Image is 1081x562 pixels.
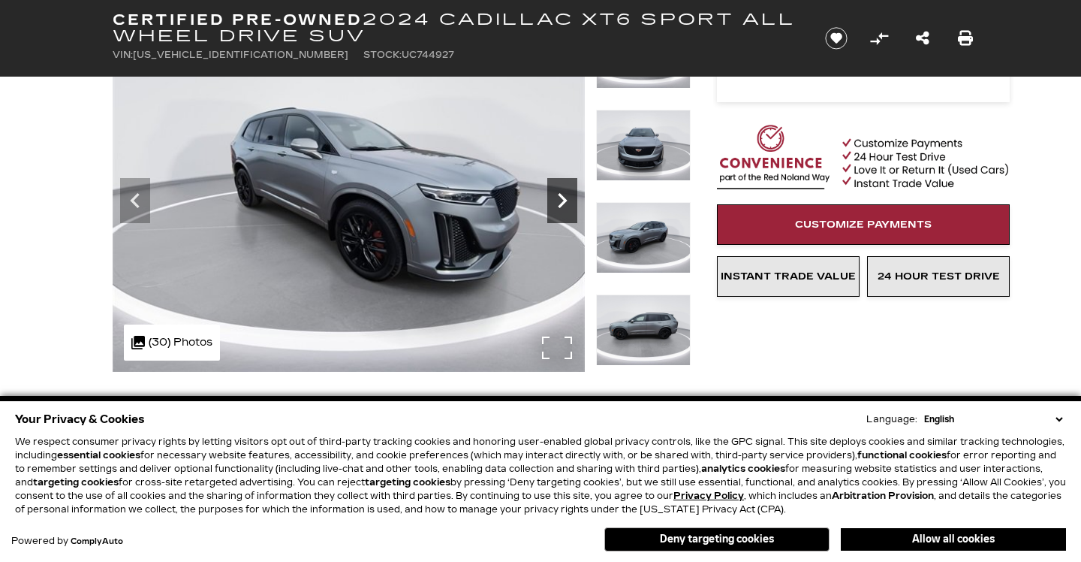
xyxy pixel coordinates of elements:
[916,28,929,49] a: Share this Certified Pre-Owned 2024 Cadillac XT6 Sport All Wheel Drive SUV
[113,11,363,29] strong: Certified Pre-Owned
[596,295,691,366] img: Certified Used 2024 Argent Silver Metallic Cadillac Sport image 5
[113,17,585,372] img: Certified Used 2024 Argent Silver Metallic Cadillac Sport image 2
[365,477,450,488] strong: targeting cookies
[868,27,890,50] button: Compare Vehicle
[15,409,145,430] span: Your Privacy & Cookies
[841,528,1066,551] button: Allow all cookies
[820,26,853,50] button: Save vehicle
[33,477,119,488] strong: targeting cookies
[596,202,691,273] img: Certified Used 2024 Argent Silver Metallic Cadillac Sport image 4
[402,50,454,60] span: UC744927
[721,270,856,283] span: Instant Trade Value
[866,415,917,424] div: Language:
[878,270,1000,283] span: 24 Hour Test Drive
[958,28,973,49] a: Print this Certified Pre-Owned 2024 Cadillac XT6 Sport All Wheel Drive SUV
[15,435,1066,516] p: We respect consumer privacy rights by letting visitors opt out of third-party tracking cookies an...
[857,450,947,461] strong: functional cookies
[547,178,577,223] div: Next
[596,110,691,181] img: Certified Used 2024 Argent Silver Metallic Cadillac Sport image 3
[363,50,402,60] span: Stock:
[113,50,133,60] span: VIN:
[133,50,348,60] span: [US_VEHICLE_IDENTIFICATION_NUMBER]
[717,256,860,297] a: Instant Trade Value
[673,491,744,501] a: Privacy Policy
[920,412,1066,426] select: Language Select
[701,464,785,474] strong: analytics cookies
[113,11,799,44] h1: 2024 Cadillac XT6 Sport All Wheel Drive SUV
[57,450,140,461] strong: essential cookies
[11,536,123,546] div: Powered by
[120,178,150,223] div: Previous
[604,527,830,551] button: Deny targeting cookies
[124,325,220,361] div: (30) Photos
[71,537,123,546] a: ComplyAuto
[795,219,932,231] span: Customize Payments
[867,256,1010,297] a: 24 Hour Test Drive
[832,491,934,501] strong: Arbitration Provision
[717,204,1010,245] a: Customize Payments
